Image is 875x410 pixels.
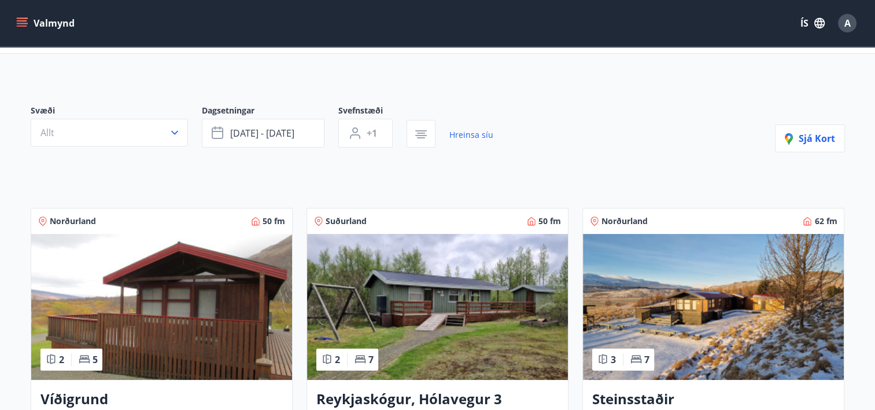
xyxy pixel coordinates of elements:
[14,13,79,34] button: menu
[449,122,493,148] a: Hreinsa síu
[202,105,338,119] span: Dagsetningar
[326,215,367,227] span: Suðurland
[338,105,407,119] span: Svefnstæði
[785,132,835,145] span: Sjá kort
[338,119,393,148] button: +1
[31,119,188,147] button: Allt
[263,215,285,227] span: 50 fm
[40,389,283,410] h3: Víðigrund
[202,119,324,148] button: [DATE] - [DATE]
[775,125,845,152] button: Sjá kort
[31,234,292,380] img: Paella dish
[335,353,340,366] span: 2
[538,215,561,227] span: 50 fm
[50,215,96,227] span: Norðurland
[31,105,202,119] span: Svæði
[583,234,844,380] img: Paella dish
[368,353,374,366] span: 7
[59,353,64,366] span: 2
[307,234,568,380] img: Paella dish
[644,353,649,366] span: 7
[601,215,648,227] span: Norðurland
[794,13,831,34] button: ÍS
[814,215,837,227] span: 62 fm
[844,17,851,30] span: A
[367,127,377,140] span: +1
[833,9,861,37] button: A
[611,353,616,366] span: 3
[230,127,294,140] span: [DATE] - [DATE]
[316,389,559,410] h3: Reykjaskógur, Hólavegur 3
[40,126,54,139] span: Allt
[93,353,98,366] span: 5
[592,389,835,410] h3: Steinsstaðir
